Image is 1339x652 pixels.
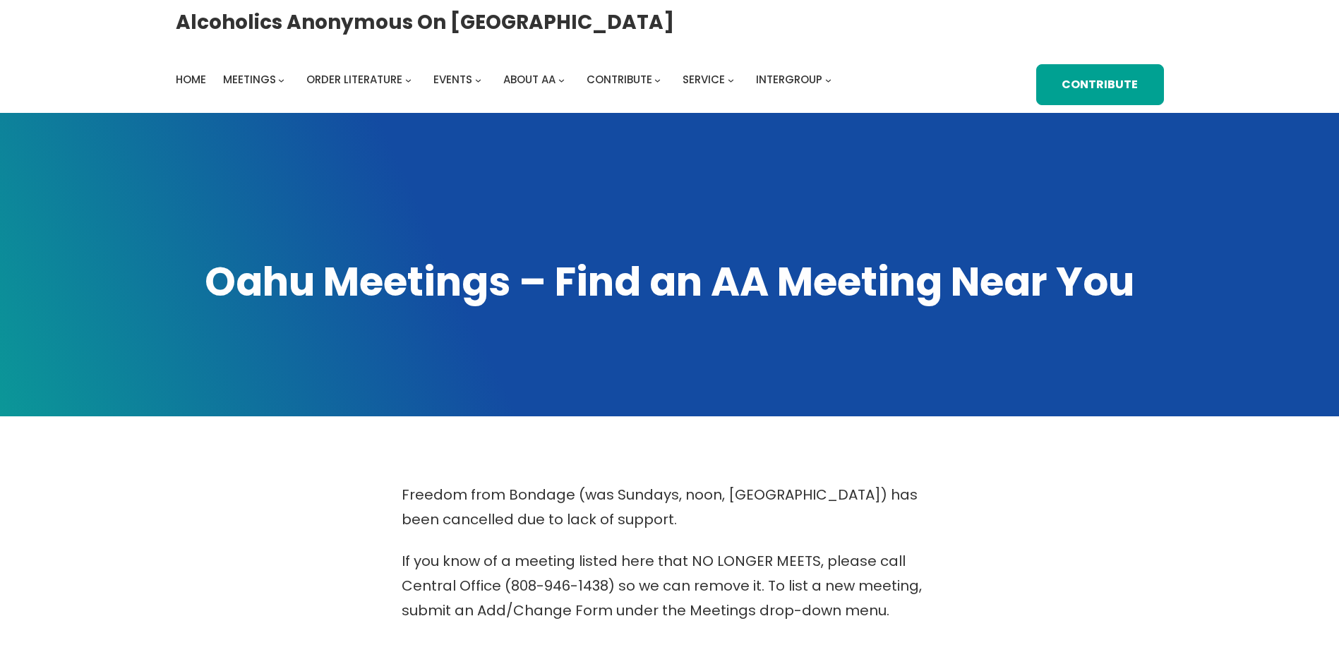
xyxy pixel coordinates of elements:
[433,72,472,87] span: Events
[278,76,284,83] button: Meetings submenu
[587,70,652,90] a: Contribute
[587,72,652,87] span: Contribute
[503,70,556,90] a: About AA
[728,76,734,83] button: Service submenu
[433,70,472,90] a: Events
[223,72,276,87] span: Meetings
[683,70,725,90] a: Service
[503,72,556,87] span: About AA
[475,76,481,83] button: Events submenu
[683,72,725,87] span: Service
[402,483,938,532] p: Freedom from Bondage (was Sundays, noon, [GEOGRAPHIC_DATA]) has been cancelled due to lack of sup...
[176,5,674,40] a: Alcoholics Anonymous on [GEOGRAPHIC_DATA]
[756,70,822,90] a: Intergroup
[176,72,206,87] span: Home
[756,72,822,87] span: Intergroup
[176,70,206,90] a: Home
[402,549,938,623] p: If you know of a meeting listed here that NO LONGER MEETS, please call Central Office (808-946-14...
[405,76,412,83] button: Order Literature submenu
[825,76,831,83] button: Intergroup submenu
[306,72,402,87] span: Order Literature
[1036,64,1163,105] a: Contribute
[176,255,1164,309] h1: Oahu Meetings – Find an AA Meeting Near You
[558,76,565,83] button: About AA submenu
[654,76,661,83] button: Contribute submenu
[223,70,276,90] a: Meetings
[176,70,836,90] nav: Intergroup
